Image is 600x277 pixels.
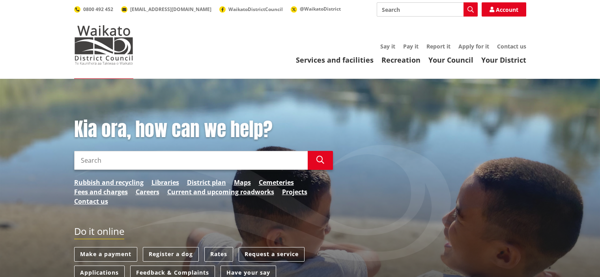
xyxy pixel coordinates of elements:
a: Maps [234,178,251,187]
a: [EMAIL_ADDRESS][DOMAIN_NAME] [121,6,211,13]
a: Contact us [74,197,108,206]
span: WaikatoDistrictCouncil [228,6,283,13]
a: Rates [204,247,233,262]
a: Register a dog [143,247,199,262]
a: Projects [282,187,307,197]
input: Search input [377,2,478,17]
a: Say it [380,43,395,50]
a: Report it [426,43,450,50]
a: Apply for it [458,43,489,50]
span: 0800 492 452 [83,6,113,13]
a: Current and upcoming roadworks [167,187,274,197]
a: Make a payment [74,247,137,262]
a: Your Council [428,55,473,65]
a: District plan [187,178,226,187]
span: @WaikatoDistrict [300,6,341,12]
a: Account [482,2,526,17]
a: Careers [136,187,159,197]
a: Request a service [239,247,305,262]
a: Cemeteries [259,178,294,187]
a: Contact us [497,43,526,50]
h1: Kia ora, how can we help? [74,118,333,141]
a: @WaikatoDistrict [291,6,341,12]
a: 0800 492 452 [74,6,113,13]
a: Fees and charges [74,187,128,197]
a: Rubbish and recycling [74,178,144,187]
a: Pay it [403,43,419,50]
span: [EMAIL_ADDRESS][DOMAIN_NAME] [130,6,211,13]
img: Waikato District Council - Te Kaunihera aa Takiwaa o Waikato [74,25,133,65]
input: Search input [74,151,308,170]
a: WaikatoDistrictCouncil [219,6,283,13]
a: Services and facilities [296,55,374,65]
h2: Do it online [74,226,124,240]
a: Your District [481,55,526,65]
a: Libraries [151,178,179,187]
a: Recreation [381,55,421,65]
